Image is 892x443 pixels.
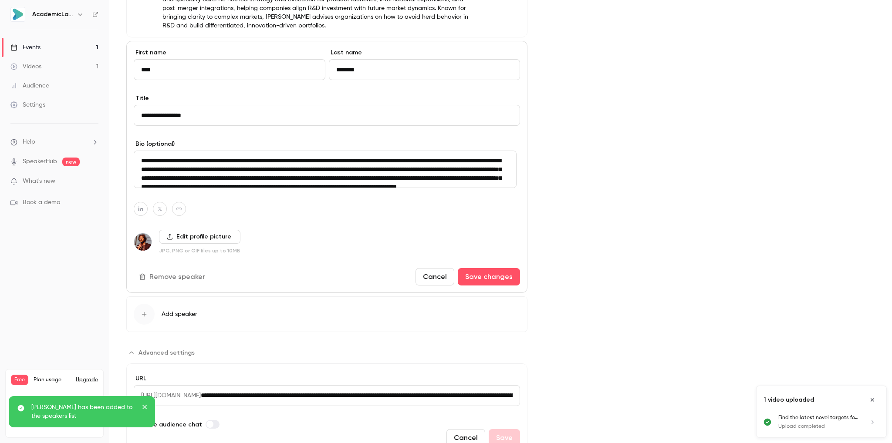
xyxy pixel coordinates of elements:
[778,423,858,430] p: Upload completed
[865,393,879,407] button: Close uploads list
[126,346,200,360] button: Advanced settings
[139,348,195,357] span: Advanced settings
[135,420,202,429] span: Disable audience chat
[134,94,520,103] label: Title
[32,10,73,19] h6: AcademicLabqs
[23,157,57,166] a: SpeakerHub
[159,247,240,254] p: JPG, PNG or GIF files up to 10MB
[764,396,814,404] p: 1 video uploaded
[62,158,80,166] span: new
[23,138,35,147] span: Help
[458,268,520,285] button: Save changes
[778,414,858,422] p: Find the latest novel targets for any disease in a few seconds with AcademicLabs AI
[134,233,152,251] img: Arne Smolders
[159,230,240,244] label: Edit profile picture
[11,375,28,385] span: Free
[23,198,60,207] span: Book a demo
[10,81,49,90] div: Audience
[88,178,98,185] iframe: Noticeable Trigger
[757,414,886,437] ul: Uploads list
[10,43,41,52] div: Events
[31,403,136,420] p: [PERSON_NAME] has been added to the speakers list
[10,101,45,109] div: Settings
[134,140,520,148] label: Bio (optional)
[778,414,879,430] a: Find the latest novel targets for any disease in a few seconds with AcademicLabs AIUpload completed
[11,7,25,21] img: AcademicLabqs
[162,310,197,319] span: Add speaker
[134,268,212,285] button: Remove speaker
[134,374,520,383] label: URL
[76,376,98,383] button: Upgrade
[416,268,454,285] button: Cancel
[10,138,98,147] li: help-dropdown-opener
[126,296,527,332] button: Add speaker
[329,48,520,57] label: Last name
[34,376,71,383] span: Plan usage
[142,403,148,413] button: close
[134,48,325,57] label: First name
[10,62,41,71] div: Videos
[134,385,201,406] span: [URL][DOMAIN_NAME]
[23,177,55,186] span: What's new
